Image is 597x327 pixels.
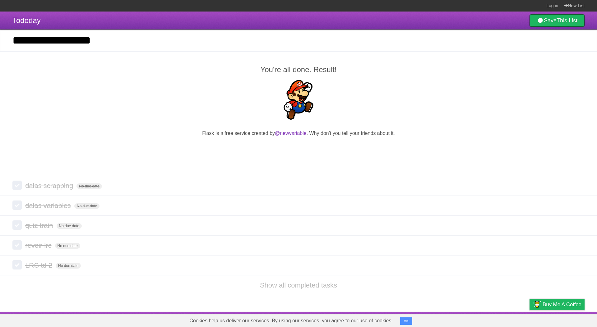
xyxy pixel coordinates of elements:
label: Done [12,240,22,250]
span: No due date [76,183,102,189]
a: Buy me a coffee [530,299,585,310]
a: Show all completed tasks [260,281,337,289]
label: Done [12,220,22,230]
span: dalas variables [25,202,72,210]
img: Buy me a coffee [533,299,541,310]
span: No due date [56,263,81,269]
span: Buy me a coffee [543,299,581,310]
a: Privacy [521,314,538,325]
a: Suggest a feature [545,314,585,325]
span: dalas scrapping [25,182,75,190]
a: SaveThis List [530,14,585,27]
a: Developers [467,314,493,325]
span: Tododay [12,16,41,25]
span: No due date [74,203,99,209]
span: LRC td 2 [25,261,54,269]
span: revoir lrc [25,242,53,249]
h2: You're all done. Result! [12,64,585,75]
span: No due date [57,223,82,229]
img: Super Mario [279,80,318,120]
p: Flask is a free service created by . Why don't you tell your friends about it. [12,130,585,137]
button: OK [400,317,412,325]
a: About [447,314,460,325]
label: Done [12,200,22,210]
span: No due date [55,243,80,249]
b: This List [557,17,577,24]
iframe: X Post Button [287,145,310,154]
label: Done [12,181,22,190]
a: Terms [500,314,514,325]
span: quiz train [25,222,54,229]
a: @newvariable [275,131,307,136]
label: Done [12,260,22,269]
span: Cookies help us deliver our services. By using our services, you agree to our use of cookies. [183,315,399,327]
